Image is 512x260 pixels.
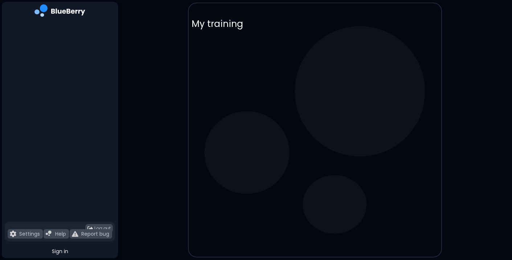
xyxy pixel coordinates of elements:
p: My training [192,18,438,30]
p: Help [55,231,66,237]
p: Report bug [81,231,109,237]
span: Sign in [52,248,68,255]
img: company logo [34,4,85,19]
span: Log out [94,226,111,231]
img: file icon [46,231,52,237]
button: Sign in [5,244,115,258]
img: file icon [10,231,16,237]
img: logout [87,226,93,231]
img: file icon [72,231,78,237]
p: Settings [19,231,40,237]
